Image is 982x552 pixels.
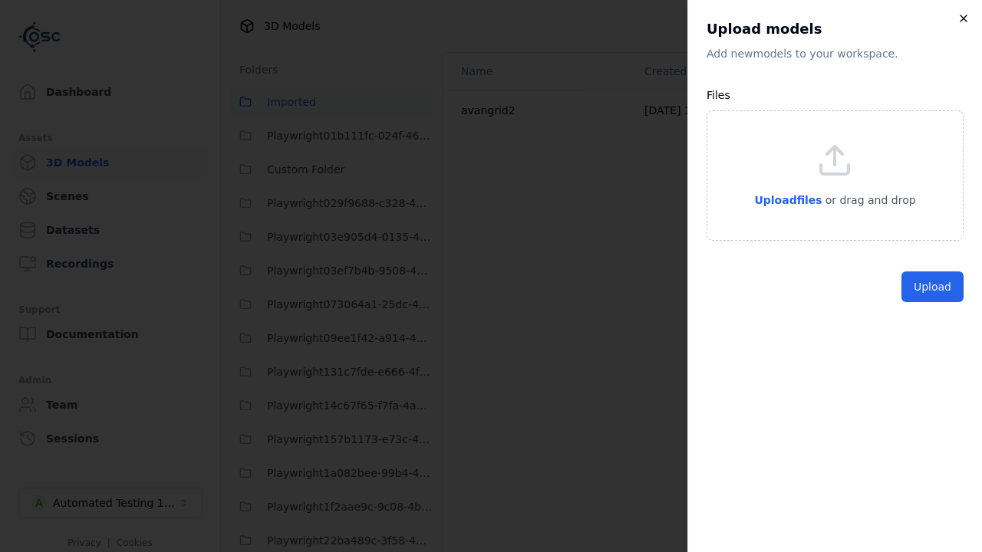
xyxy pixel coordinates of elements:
[901,271,964,302] button: Upload
[707,18,964,40] h2: Upload models
[754,194,822,206] span: Upload files
[822,191,916,209] p: or drag and drop
[707,46,964,61] p: Add new model s to your workspace.
[707,89,730,101] label: Files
